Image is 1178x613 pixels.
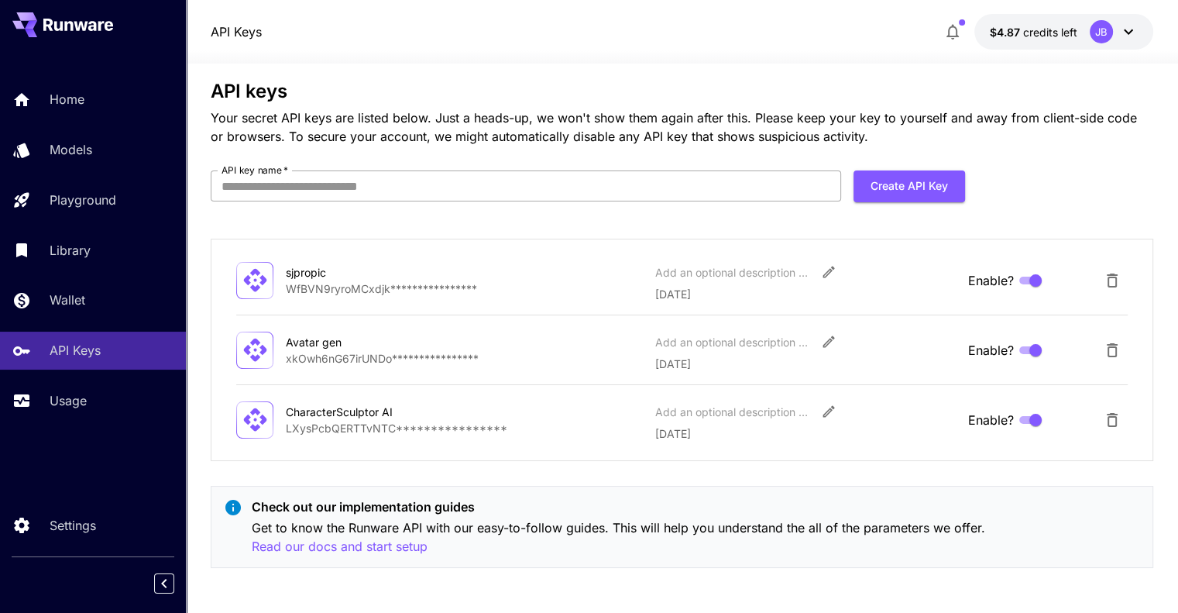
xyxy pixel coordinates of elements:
div: Avatar gen [286,334,441,350]
button: Collapse sidebar [154,573,174,594]
p: Wallet [50,291,85,309]
p: API Keys [50,341,101,360]
span: $4.87 [990,26,1023,39]
div: Add an optional description or comment [654,334,809,350]
p: Library [50,241,91,260]
span: credits left [1023,26,1077,39]
p: Check out our implementation guides [252,498,1140,516]
span: Enable? [968,411,1014,429]
div: Add an optional description or comment [654,404,809,420]
nav: breadcrumb [211,22,262,41]
p: Settings [50,516,96,535]
h3: API keys [211,81,1153,102]
div: Collapse sidebar [166,570,186,598]
label: API key name [222,164,288,177]
button: Edit [815,398,843,425]
p: Your secret API keys are listed below. Just a heads-up, we won't show them again after this. Plea... [211,108,1153,146]
a: API Keys [211,22,262,41]
p: [DATE] [654,356,956,372]
div: $4.86606 [990,24,1077,40]
p: [DATE] [654,425,956,442]
div: CharacterSculptor AI [286,404,441,420]
button: Delete API Key [1097,265,1128,296]
button: $4.86606JB [974,14,1153,50]
button: Edit [815,258,843,286]
div: Add an optional description or comment [654,264,809,281]
p: Usage [50,391,87,410]
button: Create API Key [853,170,965,202]
p: [DATE] [654,286,956,302]
p: Models [50,140,92,159]
div: sjpropic [286,264,441,281]
button: Read our docs and start setup [252,537,428,556]
p: Playground [50,191,116,209]
div: JB [1090,20,1113,43]
span: Enable? [968,271,1014,290]
span: Enable? [968,341,1014,360]
p: Home [50,90,84,108]
button: Delete API Key [1097,335,1128,366]
button: Delete API Key [1097,405,1128,436]
button: Edit [815,328,843,356]
p: Get to know the Runware API with our easy-to-follow guides. This will help you understand the all... [252,518,1140,556]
